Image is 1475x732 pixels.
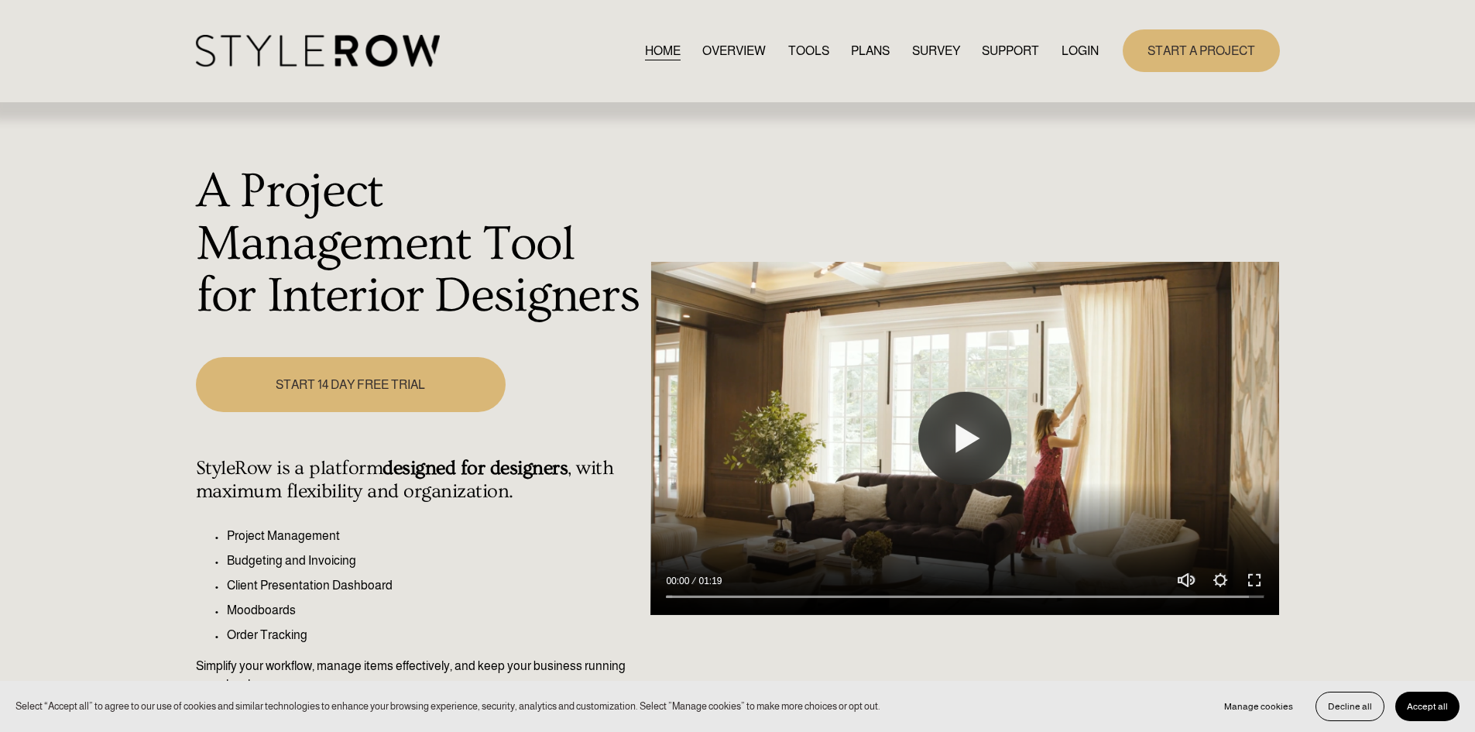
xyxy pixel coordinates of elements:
[196,457,643,503] h4: StyleRow is a platform , with maximum flexibility and organization.
[693,573,725,589] div: Duration
[1328,701,1372,712] span: Decline all
[196,357,506,412] a: START 14 DAY FREE TRIAL
[227,626,643,644] p: Order Tracking
[645,40,681,61] a: HOME
[196,657,643,694] p: Simplify your workflow, manage items effectively, and keep your business running seamlessly.
[1407,701,1448,712] span: Accept all
[227,552,643,570] p: Budgeting and Invoicing
[788,40,829,61] a: TOOLS
[702,40,766,61] a: OVERVIEW
[382,457,568,479] strong: designed for designers
[1395,692,1460,721] button: Accept all
[982,40,1039,61] a: folder dropdown
[1123,29,1280,72] a: START A PROJECT
[666,573,693,589] div: Current time
[1315,692,1384,721] button: Decline all
[851,40,890,61] a: PLANS
[196,166,643,323] h1: A Project Management Tool for Interior Designers
[1213,692,1305,721] button: Manage cookies
[227,601,643,620] p: Moodboards
[912,40,960,61] a: SURVEY
[227,576,643,595] p: Client Presentation Dashboard
[15,699,880,713] p: Select “Accept all” to agree to our use of cookies and similar technologies to enhance your brows...
[196,35,440,67] img: StyleRow
[918,392,1011,485] button: Play
[227,527,643,545] p: Project Management
[1062,40,1099,61] a: LOGIN
[1224,701,1293,712] span: Manage cookies
[666,592,1264,603] input: Seek
[982,42,1039,60] span: SUPPORT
